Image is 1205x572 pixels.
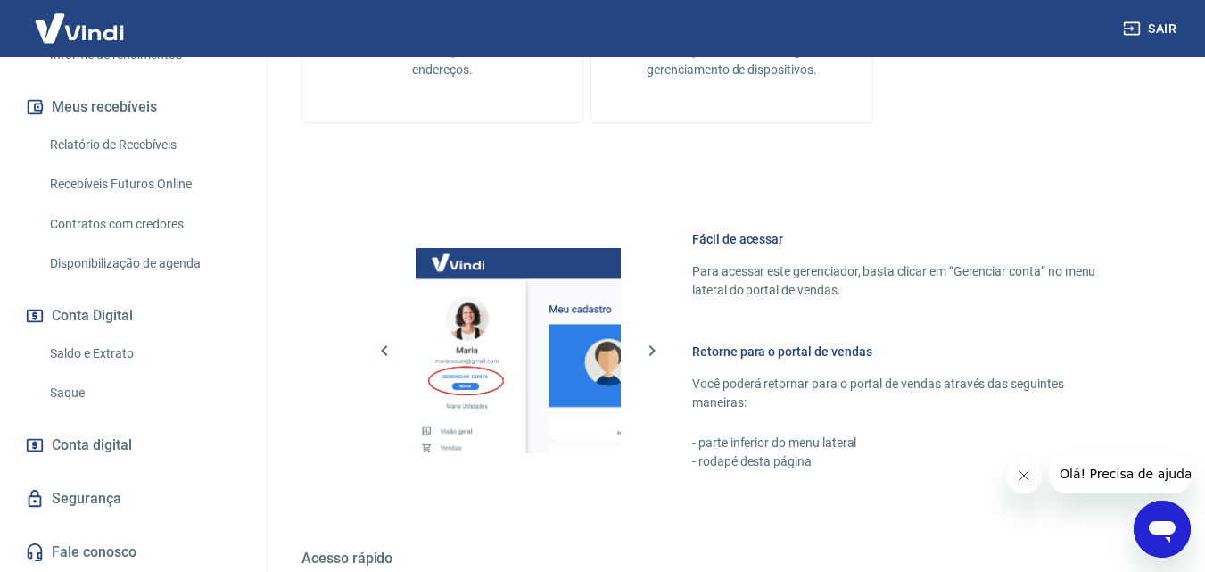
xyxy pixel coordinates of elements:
[21,296,245,336] button: Conta Digital
[692,230,1119,248] h6: Fácil de acessar
[1006,458,1042,493] iframe: Fechar mensagem
[21,1,137,55] img: Vindi
[43,375,245,411] a: Saque
[11,12,150,27] span: Olá! Precisa de ajuda?
[43,336,245,372] a: Saldo e Extrato
[416,248,621,453] img: Imagem da dashboard mostrando o botão de gerenciar conta na sidebar no lado esquerdo
[21,426,245,465] a: Conta digital
[1049,454,1191,493] iframe: Mensagem da empresa
[21,533,245,572] a: Fale conosco
[1119,12,1184,46] button: Sair
[301,550,1162,568] h5: Acesso rápido
[692,343,1119,361] h6: Retorne para o portal de vendas
[43,127,245,163] a: Relatório de Recebíveis
[692,262,1119,300] p: Para acessar este gerenciador, basta clicar em “Gerenciar conta” no menu lateral do portal de ven...
[43,206,245,243] a: Contratos com credores
[692,434,1119,452] p: - parte inferior do menu lateral
[692,452,1119,471] p: - rodapé desta página
[43,245,245,282] a: Disponibilização de agenda
[52,433,132,458] span: Conta digital
[21,479,245,518] a: Segurança
[43,166,245,203] a: Recebíveis Futuros Online
[1134,501,1191,558] iframe: Botão para abrir a janela de mensagens
[21,87,245,127] button: Meus recebíveis
[692,375,1119,412] p: Você poderá retornar para o portal de vendas através das seguintes maneiras:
